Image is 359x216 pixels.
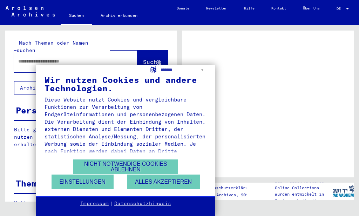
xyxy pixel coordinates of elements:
button: Nicht notwendige Cookies ablehnen [73,159,178,174]
a: Impressum [80,200,109,207]
label: Sprache auswählen [150,66,157,72]
select: Sprache auswählen [161,65,206,75]
a: Datenschutzhinweis [114,200,171,207]
div: Wir nutzen Cookies und andere Technologien. [45,76,206,92]
button: Einstellungen [52,175,114,189]
button: Alles akzeptieren [127,175,200,189]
